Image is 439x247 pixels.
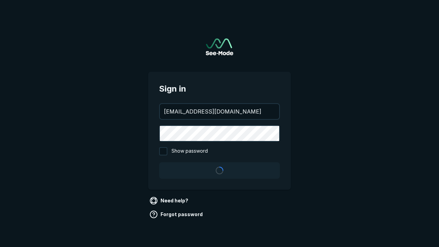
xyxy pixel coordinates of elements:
a: Need help? [148,195,191,206]
a: Go to sign in [206,38,233,55]
img: See-Mode Logo [206,38,233,55]
a: Forgot password [148,209,205,220]
span: Show password [171,147,208,155]
span: Sign in [159,83,280,95]
input: your@email.com [160,104,279,119]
